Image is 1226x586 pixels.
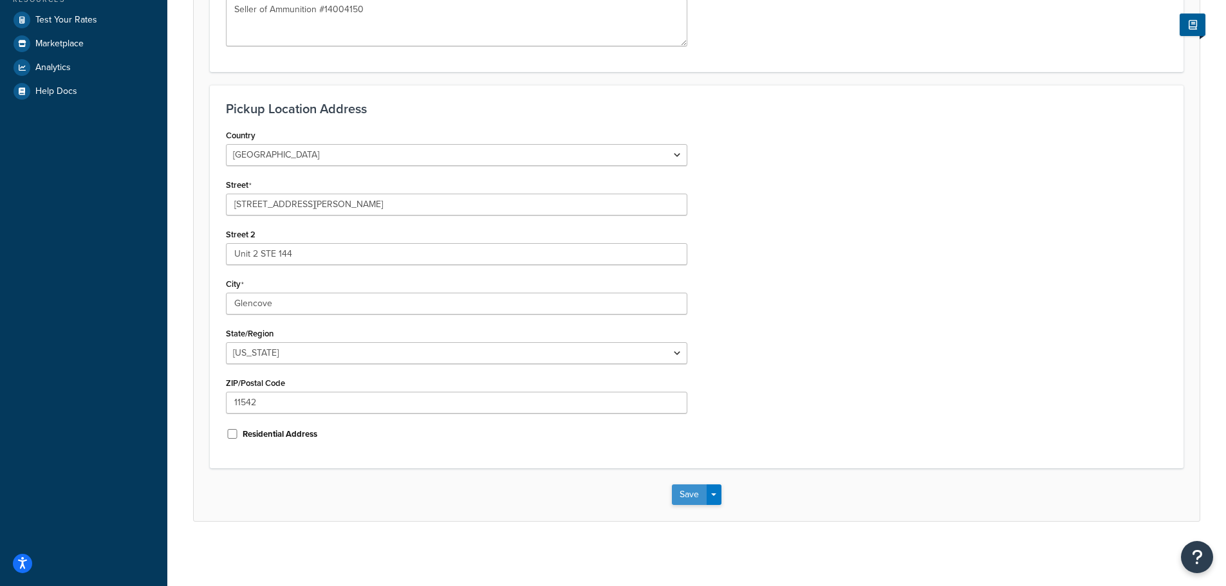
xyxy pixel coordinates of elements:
[1180,14,1205,36] button: Show Help Docs
[35,62,71,73] span: Analytics
[226,180,252,190] label: Street
[10,32,158,55] a: Marketplace
[243,428,317,440] label: Residential Address
[226,102,1167,116] h3: Pickup Location Address
[226,279,244,289] label: City
[10,56,158,79] a: Analytics
[10,80,158,103] a: Help Docs
[672,484,707,505] button: Save
[226,131,255,140] label: Country
[1181,541,1213,573] button: Open Resource Center
[226,230,255,239] label: Street 2
[226,329,274,338] label: State/Region
[35,39,84,50] span: Marketplace
[35,15,97,26] span: Test Your Rates
[10,8,158,32] a: Test Your Rates
[226,378,285,388] label: ZIP/Postal Code
[35,86,77,97] span: Help Docs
